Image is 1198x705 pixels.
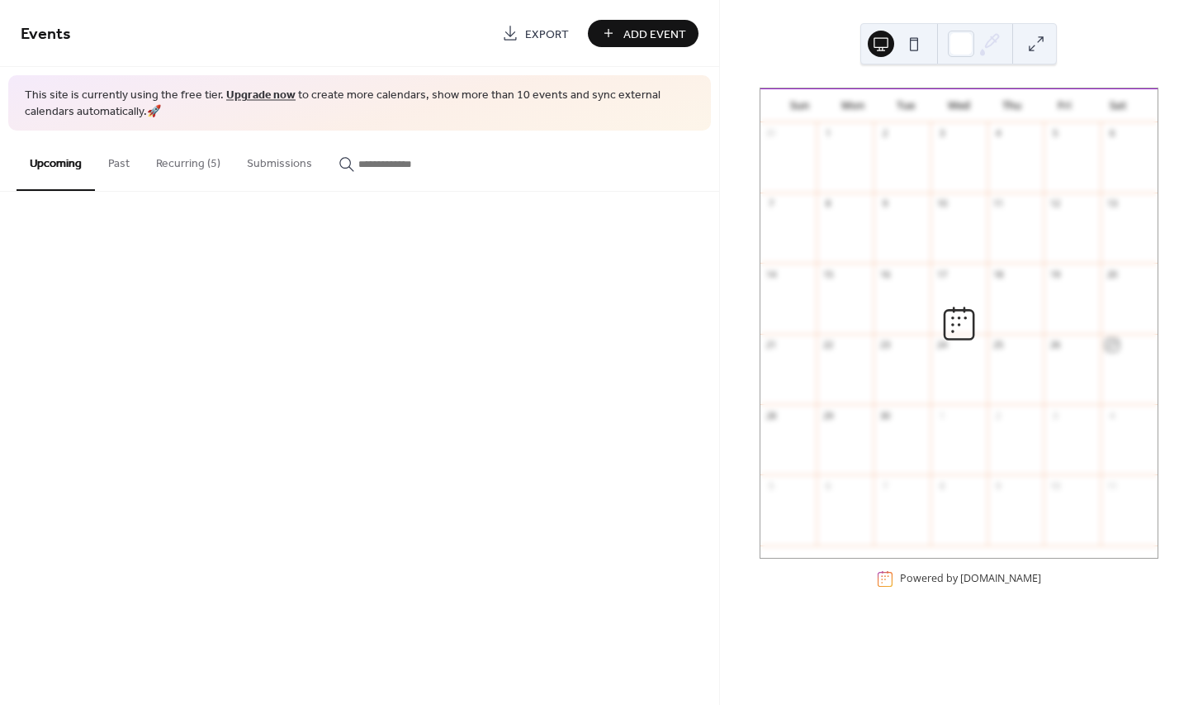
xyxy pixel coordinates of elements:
div: 27 [1106,339,1118,351]
span: Events [21,18,71,50]
div: Fri [1039,89,1091,122]
div: 9 [878,198,891,210]
div: 21 [765,339,778,351]
div: 28 [765,409,778,422]
div: 15 [822,268,834,280]
div: 20 [1106,268,1118,280]
div: 22 [822,339,834,351]
div: 31 [765,127,778,140]
div: Sat [1091,89,1144,122]
button: Submissions [234,131,325,189]
div: 3 [935,127,948,140]
a: Upgrade now [226,84,296,107]
div: 7 [765,198,778,210]
div: 19 [1049,268,1061,280]
div: Sun [774,89,826,122]
div: 7 [878,479,891,492]
div: 11 [1106,479,1118,492]
div: 10 [1049,479,1061,492]
span: Add Event [623,26,686,43]
div: 5 [765,479,778,492]
button: Add Event [588,20,698,47]
a: Export [490,20,581,47]
button: Recurring (5) [143,131,234,189]
div: 24 [935,339,948,351]
div: 6 [1106,127,1118,140]
div: Thu [985,89,1038,122]
div: 16 [878,268,891,280]
div: 26 [1049,339,1061,351]
div: 4 [1106,409,1118,422]
div: Mon [826,89,879,122]
div: 30 [878,409,891,422]
div: 8 [822,198,834,210]
div: 23 [878,339,891,351]
div: 2 [878,127,891,140]
div: 8 [935,479,948,492]
div: 1 [935,409,948,422]
div: 29 [822,409,834,422]
div: Wed [932,89,985,122]
div: 3 [1049,409,1061,422]
div: 14 [765,268,778,280]
button: Past [95,131,143,189]
div: 1 [822,127,834,140]
div: Tue [879,89,932,122]
div: 13 [1106,198,1118,210]
div: 2 [992,409,1005,422]
button: Upcoming [17,131,95,191]
div: 17 [935,268,948,280]
div: 9 [992,479,1005,492]
span: Export [525,26,569,43]
div: 6 [822,479,834,492]
div: Powered by [900,572,1041,586]
div: 12 [1049,198,1061,210]
div: 11 [992,198,1005,210]
div: 5 [1049,127,1061,140]
a: [DOMAIN_NAME] [960,572,1041,586]
span: This site is currently using the free tier. to create more calendars, show more than 10 events an... [25,88,694,120]
div: 25 [992,339,1005,351]
div: 4 [992,127,1005,140]
div: 10 [935,198,948,210]
div: 18 [992,268,1005,280]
